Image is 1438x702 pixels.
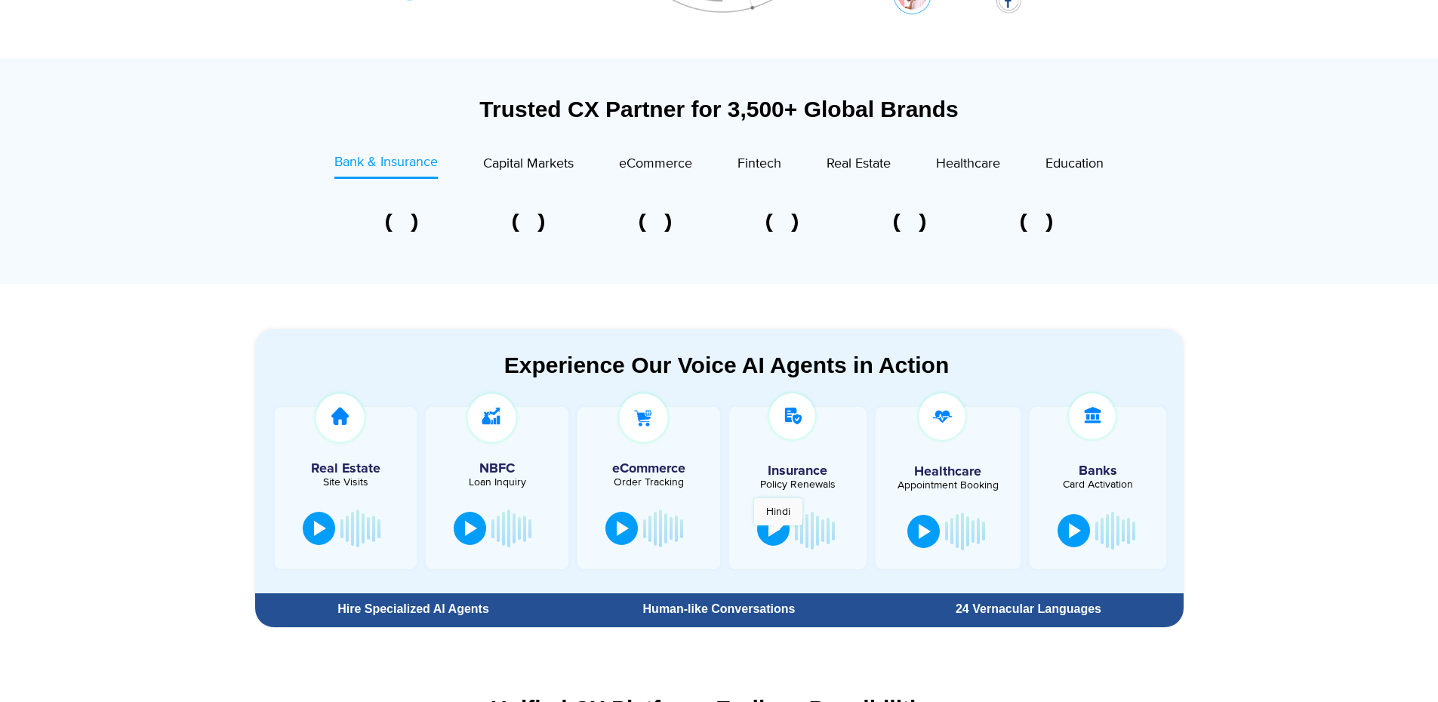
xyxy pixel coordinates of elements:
div: Hire Specialized AI Agents [263,603,565,615]
span: Bank & Insurance [334,154,438,171]
h5: Healthcare [887,465,1009,479]
h5: Banks [1037,464,1159,478]
div: Site Visits [282,477,410,488]
div: 1 of 6 [338,214,465,232]
div: 24 Vernacular Languages [881,603,1175,615]
div: Appointment Booking [887,480,1009,491]
div: Order Tracking [585,477,713,488]
div: 2 of 6 [465,214,592,232]
a: Bank & Insurance [334,152,438,179]
span: Capital Markets [483,155,574,172]
a: Fintech [737,152,781,179]
a: eCommerce [619,152,692,179]
a: Capital Markets [483,152,574,179]
div: 3 of 6 [592,214,719,232]
h5: NBFC [433,462,561,476]
div: Policy Renewals [737,479,859,490]
h5: eCommerce [585,462,713,476]
div: Trusted CX Partner for 3,500+ Global Brands [255,96,1184,122]
span: Education [1045,155,1104,172]
a: Healthcare [936,152,1000,179]
a: Education [1045,152,1104,179]
h5: Insurance [737,464,859,478]
a: Real Estate [827,152,891,179]
span: Healthcare [936,155,1000,172]
div: Loan Inquiry [433,477,561,488]
span: Real Estate [827,155,891,172]
h5: Real Estate [282,462,410,476]
div: Card Activation [1037,479,1159,490]
span: eCommerce [619,155,692,172]
div: 5 of 6 [846,214,973,232]
div: Experience Our Voice AI Agents in Action [270,352,1184,378]
div: Human-like Conversations [571,603,866,615]
div: 4 of 6 [719,214,845,232]
div: 6 of 6 [973,214,1100,232]
div: Image Carousel [338,214,1101,232]
span: Fintech [737,155,781,172]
